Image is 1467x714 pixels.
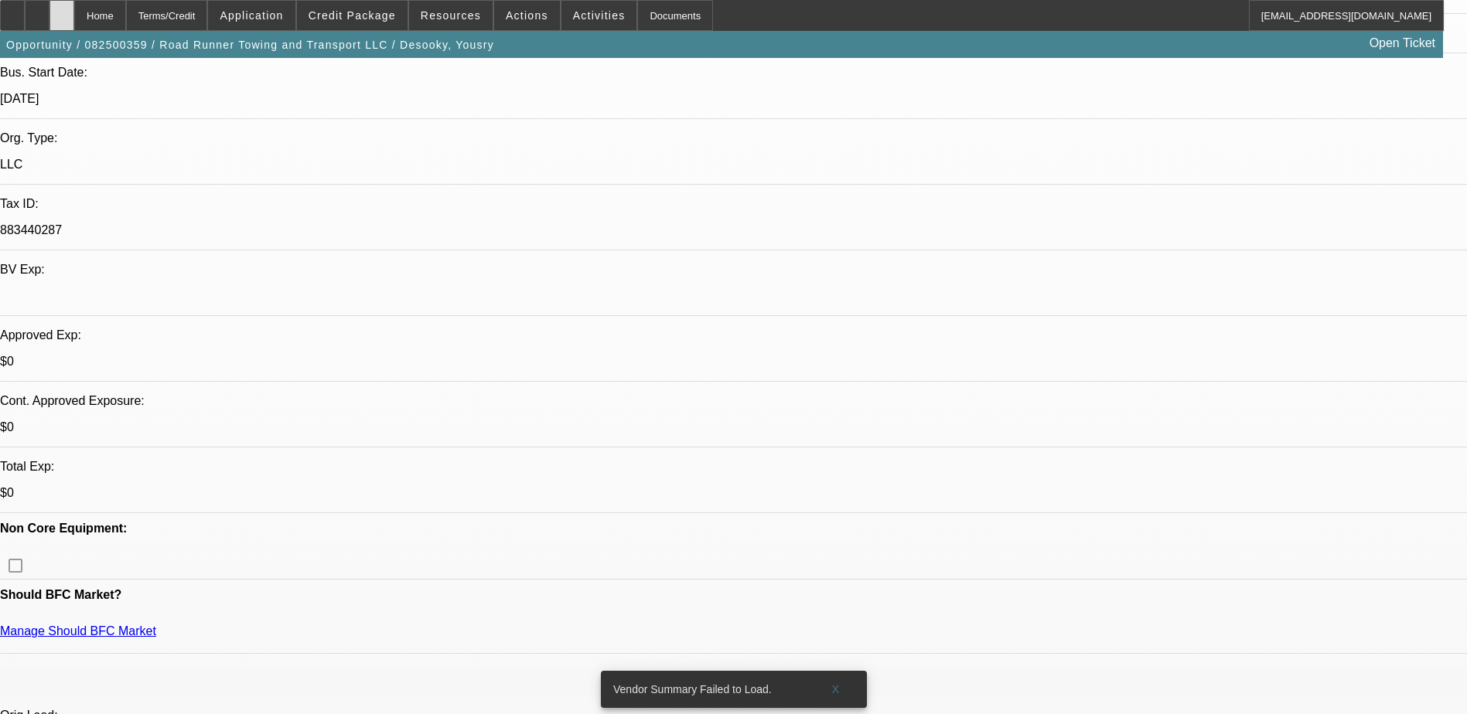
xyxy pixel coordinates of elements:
span: Credit Package [309,9,396,22]
button: Actions [494,1,560,30]
a: Open Ticket [1363,30,1441,56]
button: Resources [409,1,493,30]
span: Resources [421,9,481,22]
span: Actions [506,9,548,22]
span: Activities [573,9,626,22]
div: Vendor Summary Failed to Load. [601,671,811,708]
span: X [831,683,840,695]
button: Credit Package [297,1,408,30]
button: Activities [561,1,637,30]
span: Application [220,9,283,22]
button: X [811,675,861,703]
span: Opportunity / 082500359 / Road Runner Towing and Transport LLC / Desooky, Yousry [6,39,494,51]
button: Application [208,1,295,30]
